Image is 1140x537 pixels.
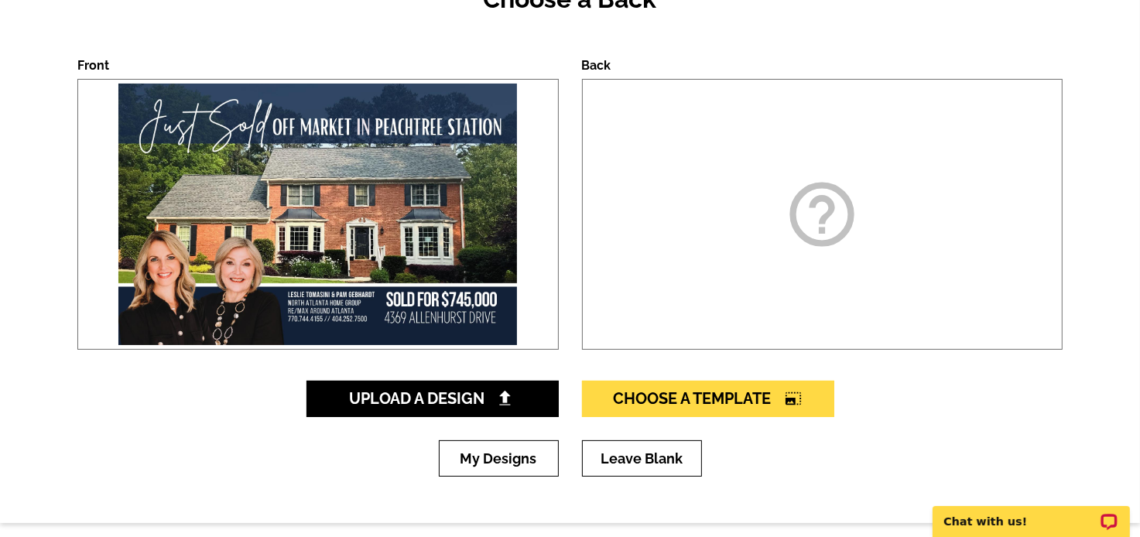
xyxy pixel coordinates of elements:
[783,176,861,253] i: help_outline
[115,80,521,349] img: large-thumb.jpg
[349,389,515,408] span: Upload A Design
[923,488,1140,537] iframe: LiveChat chat widget
[582,381,834,417] a: Choose A Templatephoto_size_select_large
[786,391,803,406] i: photo_size_select_large
[582,440,702,477] a: Leave Blank
[614,389,803,408] span: Choose A Template
[582,58,611,73] label: Back
[306,381,559,417] a: Upload A Design
[439,440,559,477] a: My Designs
[77,58,109,73] label: Front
